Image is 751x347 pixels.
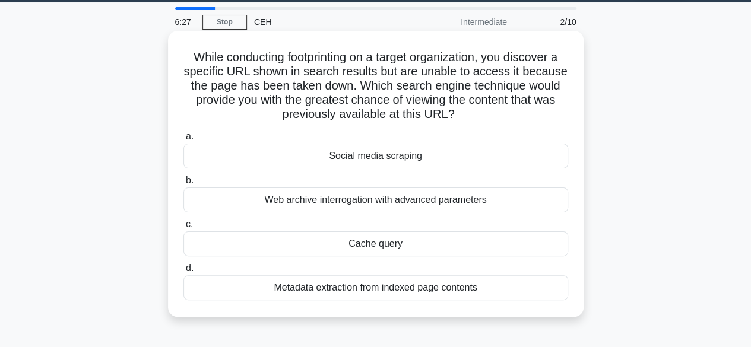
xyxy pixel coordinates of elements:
[247,10,410,34] div: CEH
[182,50,569,122] h5: While conducting footprinting on a target organization, you discover a specific URL shown in sear...
[183,275,568,300] div: Metadata extraction from indexed page contents
[186,219,193,229] span: c.
[186,175,194,185] span: b.
[514,10,584,34] div: 2/10
[183,187,568,212] div: Web archive interrogation with advanced parameters
[202,15,247,30] a: Stop
[186,131,194,141] span: a.
[410,10,514,34] div: Intermediate
[183,231,568,256] div: Cache query
[183,144,568,168] div: Social media scraping
[168,10,202,34] div: 6:27
[186,263,194,273] span: d.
